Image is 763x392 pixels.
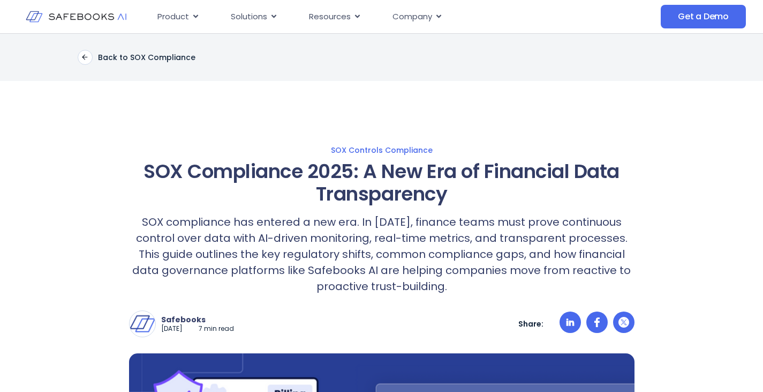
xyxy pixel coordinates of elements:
a: Get a Demo [661,5,746,28]
p: Back to SOX Compliance [98,53,195,62]
span: Product [157,11,189,23]
a: SOX Controls Compliance [24,145,739,155]
div: Menu Toggle [149,6,580,27]
p: Share: [518,319,543,329]
span: Get a Demo [678,11,729,22]
p: [DATE] [161,324,183,334]
img: Safebooks [130,311,155,337]
span: Resources [309,11,351,23]
p: SOX compliance has entered a new era. In [DATE], finance teams must prove continuous control over... [129,214,634,294]
span: Solutions [231,11,267,23]
nav: Menu [149,6,580,27]
p: Safebooks [161,315,234,324]
span: Company [392,11,432,23]
h1: SOX Compliance 2025: A New Era of Financial Data Transparency [129,160,634,205]
a: Back to SOX Compliance [78,50,195,65]
p: 7 min read [199,324,234,334]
